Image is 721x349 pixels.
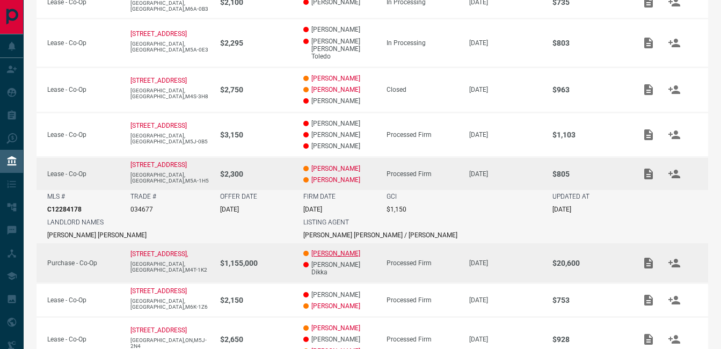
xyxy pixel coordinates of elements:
span: Match Clients [661,85,687,93]
p: [DATE] [469,336,542,343]
p: [DATE] [469,259,542,267]
p: $753 [552,296,625,304]
p: [PERSON_NAME] [303,336,376,343]
p: $2,750 [220,85,293,94]
p: $1,103 [552,130,625,139]
div: Processed Firm [387,296,459,304]
span: Add / View Documents [636,259,661,266]
p: MLS # [47,193,65,200]
div: Closed [387,86,459,93]
p: $963 [552,85,625,94]
p: [PERSON_NAME] [303,97,376,105]
p: 034677 [130,206,153,213]
span: Add / View Documents [636,39,661,46]
p: Purchase - Co-Op [47,259,120,267]
a: [STREET_ADDRESS] [130,122,187,129]
span: Match Clients [661,296,687,303]
span: Match Clients [661,170,687,177]
span: Add / View Documents [636,170,661,177]
p: [GEOGRAPHIC_DATA],[GEOGRAPHIC_DATA],M4T-1K2 [130,261,209,273]
p: [GEOGRAPHIC_DATA],[GEOGRAPHIC_DATA],M4S-3H8 [130,88,209,99]
p: $20,600 [552,259,625,267]
span: Add / View Documents [636,130,661,138]
a: [STREET_ADDRESS] [130,326,187,334]
span: Match Clients [661,336,687,343]
a: [STREET_ADDRESS] [130,30,187,38]
span: Match Clients [661,39,687,46]
p: $928 [552,335,625,344]
p: [GEOGRAPHIC_DATA],[GEOGRAPHIC_DATA],M5J-0B5 [130,133,209,144]
p: [GEOGRAPHIC_DATA],[GEOGRAPHIC_DATA],M6K-1Z6 [130,298,209,310]
p: [PERSON_NAME] [PERSON_NAME] Toledo [303,38,376,60]
p: [PERSON_NAME] [303,291,376,299]
p: $1,150 [387,206,406,213]
a: [PERSON_NAME] [311,324,360,332]
p: [PERSON_NAME] [303,131,376,139]
p: $3,150 [220,130,293,139]
p: [GEOGRAPHIC_DATA],[GEOGRAPHIC_DATA],M5A-1H5 [130,172,209,184]
p: TRADE # [130,193,156,200]
p: [PERSON_NAME] [303,26,376,33]
p: [DATE] [469,39,542,47]
p: [PERSON_NAME] [PERSON_NAME] [47,231,147,239]
p: [DATE] [220,206,239,213]
a: [PERSON_NAME] [311,250,360,257]
p: [PERSON_NAME] [PERSON_NAME] / [PERSON_NAME] [303,231,457,239]
a: [STREET_ADDRESS], [130,250,188,258]
span: Match Clients [661,130,687,138]
p: GCI [387,193,397,200]
a: [PERSON_NAME] [311,165,360,172]
p: Lease - Co-Op [47,131,120,139]
p: [DATE] [469,86,542,93]
p: [DATE] [303,206,322,213]
p: FIRM DATE [303,193,336,200]
a: [STREET_ADDRESS] [130,77,187,84]
p: LANDLORD NAMES [47,219,104,226]
p: OFFER DATE [220,193,257,200]
p: [PERSON_NAME] Dikka [303,261,376,276]
p: $2,150 [220,296,293,304]
div: Processed Firm [387,259,459,267]
p: [DATE] [469,296,542,304]
span: Add / View Documents [636,296,661,303]
p: [PERSON_NAME] [303,142,376,150]
p: $1,155,000 [220,259,293,267]
p: Lease - Co-Op [47,336,120,343]
div: In Processing [387,39,459,47]
p: [DATE] [552,206,571,213]
p: $803 [552,39,625,47]
p: $2,295 [220,39,293,47]
a: [PERSON_NAME] [311,86,360,93]
span: Add / View Documents [636,336,661,343]
span: Match Clients [661,259,687,266]
p: [GEOGRAPHIC_DATA],ON,M5J-2N4 [130,337,209,349]
p: [GEOGRAPHIC_DATA],[GEOGRAPHIC_DATA],M5A-0E3 [130,41,209,53]
p: C12284178 [47,206,82,213]
p: LISTING AGENT [303,219,349,226]
p: [DATE] [469,170,542,178]
div: Processed Firm [387,336,459,343]
p: Lease - Co-Op [47,39,120,47]
p: [PERSON_NAME] [303,120,376,127]
a: [STREET_ADDRESS] [130,161,187,169]
a: [STREET_ADDRESS] [130,287,187,295]
a: [PERSON_NAME] [311,176,360,184]
p: [DATE] [469,131,542,139]
span: Add / View Documents [636,85,661,93]
p: $2,650 [220,335,293,344]
p: Lease - Co-Op [47,296,120,304]
div: Processed Firm [387,131,459,139]
a: [PERSON_NAME] [311,75,360,82]
div: Processed Firm [387,170,459,178]
p: UPDATED AT [552,193,589,200]
a: [PERSON_NAME] [311,302,360,310]
p: Lease - Co-Op [47,170,120,178]
p: $2,300 [220,170,293,178]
